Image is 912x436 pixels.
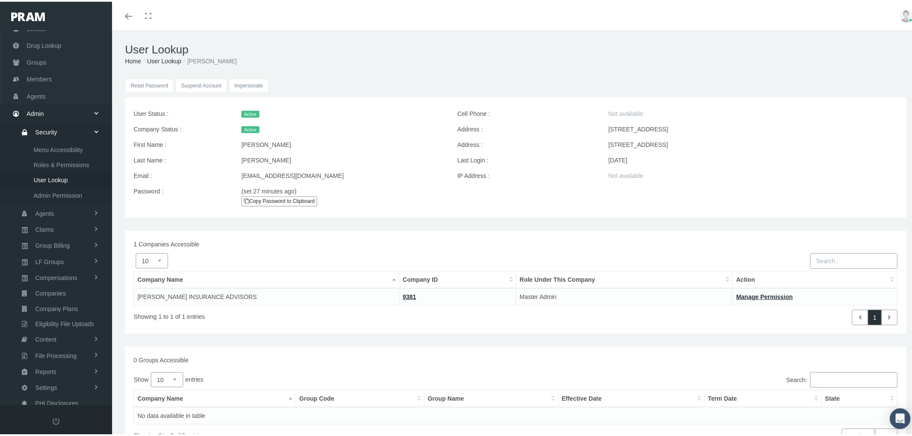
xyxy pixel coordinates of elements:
label: IP Address : [451,166,602,182]
td: No data available in table [134,405,898,423]
span: Agents [27,87,46,103]
span: LF Groups [35,253,64,268]
li: [PERSON_NAME] [181,55,237,64]
span: Active [241,125,259,131]
span: Active [241,109,259,116]
th: Term Date: activate to sort column ascending [704,388,821,405]
label: Last Name : [127,151,235,166]
div: [STREET_ADDRESS] [602,120,904,135]
th: Company Name: activate to sort column descending [134,269,400,287]
label: Address : [451,120,602,135]
label: Show entries [134,371,516,386]
img: PRAM_20_x_78.png [11,11,45,19]
a: Copy Password to Clipboard [241,195,317,205]
label: Password : [127,182,235,208]
a: Home [125,56,141,63]
input: Search: [810,371,898,386]
a: Manage Permission [736,292,793,299]
span: Claims [35,221,54,235]
th: Action: activate to sort column ascending [733,269,898,287]
th: Group Code: activate to sort column ascending [296,388,424,405]
span: Groups [27,53,47,69]
span: Companies [35,284,66,299]
h1: User Lookup [125,41,906,55]
th: Company Name: activate to sort column descending [134,388,296,405]
span: Not available [609,109,643,115]
div: 1 Companies Accessible [127,238,904,247]
span: Admin [27,104,44,120]
th: State: activate to sort column ascending [821,388,897,405]
div: [PERSON_NAME] [235,151,451,166]
span: Settings [35,379,57,393]
label: Company Status : [127,120,235,135]
span: Security [35,123,57,138]
div: Open Intercom Messenger [890,407,911,427]
label: Search: [516,371,898,386]
span: Members [27,69,52,86]
span: Roles & Permissions [34,156,89,171]
label: Email : [127,166,235,182]
th: Company ID: activate to sort column ascending [399,269,516,287]
input: Search.. [810,252,898,267]
label: Address : [451,135,602,151]
span: Group Billing [35,237,70,251]
span: Admin Permission [34,187,82,201]
td: [PERSON_NAME] INSURANCE ADVISORS [134,287,400,304]
span: Eligibility File Uploads [35,315,94,330]
div: [STREET_ADDRESS] [602,135,904,151]
th: Group Name: activate to sort column ascending [424,388,558,405]
label: Cell Phone : [451,104,602,120]
div: [DATE] [602,151,904,166]
div: [PERSON_NAME] [235,135,451,151]
span: Reports [35,363,56,377]
a: 9381 [403,292,416,299]
span: Agents [35,205,54,219]
span: Compensations [35,269,77,283]
label: First Name : [127,135,235,151]
td: Master Admin [516,287,733,304]
span: Menu Accessibility [34,141,83,156]
span: Drug Lookup [27,36,61,52]
span: Not available [609,171,643,178]
a: User Lookup [147,56,181,63]
label: Last Login : [451,151,602,166]
label: 0 Groups Accessible [134,354,189,363]
span: Content [35,330,56,345]
select: Showentries [151,371,183,386]
div: (set 27 minutes ago) [235,182,370,208]
th: Effective Date: activate to sort column ascending [558,388,704,405]
a: 1 [868,308,882,324]
span: Company Plans [35,300,78,315]
button: Reset Password [125,77,174,91]
div: [EMAIL_ADDRESS][DOMAIN_NAME] [235,166,451,182]
span: PHI Disclosures [35,394,78,409]
span: User Lookup [34,171,68,186]
button: Suspend Account [175,77,227,91]
input: Impersonate [229,77,269,91]
th: Role Under This Company: activate to sort column ascending [516,269,733,287]
label: User Status : [127,104,235,120]
span: File Processing [35,347,77,361]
